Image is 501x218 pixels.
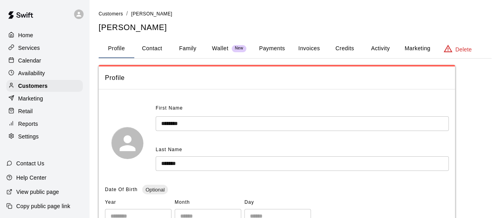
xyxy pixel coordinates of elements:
[131,11,172,17] span: [PERSON_NAME]
[105,187,137,192] span: Date Of Birth
[156,102,183,115] span: First Name
[253,39,291,58] button: Payments
[327,39,362,58] button: Credits
[232,46,246,51] span: New
[212,44,229,53] p: Wallet
[99,11,123,17] span: Customers
[105,73,449,83] span: Profile
[170,39,206,58] button: Family
[18,31,33,39] p: Home
[134,39,170,58] button: Contact
[99,10,123,17] a: Customers
[175,196,241,209] span: Month
[6,80,83,92] a: Customers
[16,174,46,182] p: Help Center
[16,188,59,196] p: View public page
[455,45,472,53] p: Delete
[18,69,45,77] p: Availability
[6,118,83,130] a: Reports
[156,147,182,152] span: Last Name
[126,9,128,18] li: /
[362,39,398,58] button: Activity
[6,55,83,66] a: Calendar
[6,67,83,79] a: Availability
[16,159,44,167] p: Contact Us
[18,107,33,115] p: Retail
[99,39,134,58] button: Profile
[6,42,83,54] a: Services
[99,9,491,18] nav: breadcrumb
[18,44,40,52] p: Services
[6,131,83,142] a: Settings
[18,120,38,128] p: Reports
[18,133,39,140] p: Settings
[99,22,491,33] h5: [PERSON_NAME]
[6,29,83,41] a: Home
[16,202,70,210] p: Copy public page link
[6,93,83,104] a: Marketing
[142,187,168,193] span: Optional
[398,39,436,58] button: Marketing
[99,39,491,58] div: basic tabs example
[18,82,48,90] p: Customers
[244,196,311,209] span: Day
[6,105,83,117] a: Retail
[291,39,327,58] button: Invoices
[105,196,171,209] span: Year
[18,95,43,102] p: Marketing
[18,57,41,64] p: Calendar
